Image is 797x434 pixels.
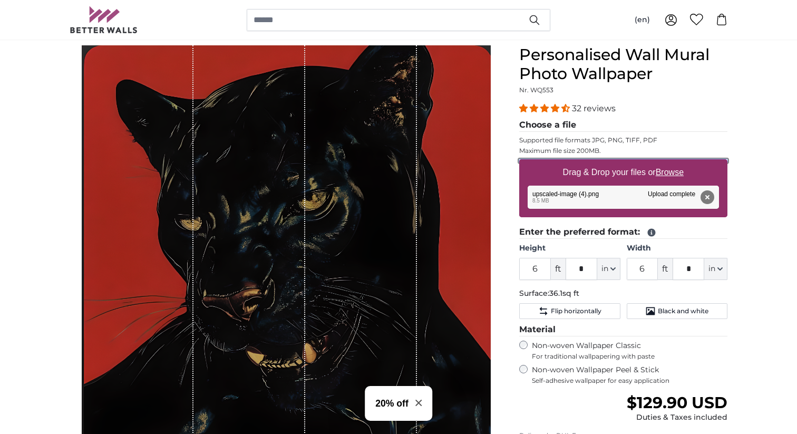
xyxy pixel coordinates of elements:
[572,103,616,113] span: 32 reviews
[519,243,620,254] label: Height
[519,119,727,132] legend: Choose a file
[658,258,673,280] span: ft
[627,303,727,319] button: Black and white
[627,393,727,412] span: $129.90 USD
[532,352,727,361] span: For traditional wallpapering with paste
[626,11,658,30] button: (en)
[708,264,715,274] span: in
[532,341,727,361] label: Non-woven Wallpaper Classic
[627,243,727,254] label: Width
[519,288,727,299] p: Surface:
[532,365,727,385] label: Non-woven Wallpaper Peel & Stick
[519,303,620,319] button: Flip horizontally
[551,258,566,280] span: ft
[627,412,727,423] div: Duties & Taxes included
[559,162,688,183] label: Drag & Drop your files or
[519,136,727,144] p: Supported file formats JPG, PNG, TIFF, PDF
[704,258,727,280] button: in
[519,147,727,155] p: Maximum file size 200MB.
[519,323,727,336] legend: Material
[70,6,138,33] img: Betterwalls
[549,288,579,298] span: 36.1sq ft
[519,226,727,239] legend: Enter the preferred format:
[656,168,684,177] u: Browse
[532,377,727,385] span: Self-adhesive wallpaper for easy application
[519,45,727,83] h1: Personalised Wall Mural Photo Wallpaper
[519,103,572,113] span: 4.31 stars
[658,307,708,315] span: Black and white
[551,307,601,315] span: Flip horizontally
[601,264,608,274] span: in
[597,258,620,280] button: in
[519,86,553,94] span: Nr. WQ553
